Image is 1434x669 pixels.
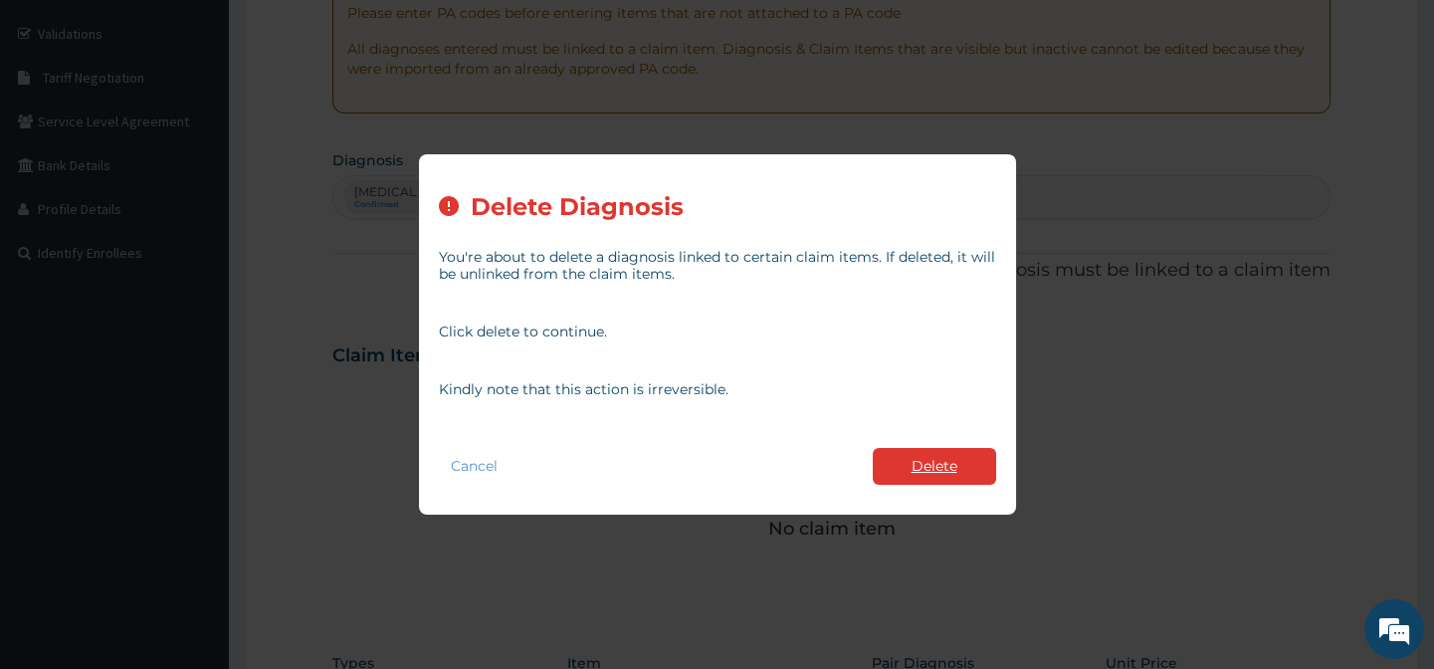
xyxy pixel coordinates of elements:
p: Kindly note that this action is irreversible. [439,381,996,398]
img: d_794563401_company_1708531726252_794563401 [37,100,81,149]
p: You're about to delete a diagnosis linked to certain claim items. If deleted, it will be unlinked... [439,249,996,283]
button: Delete [873,448,996,485]
span: We're online! [115,205,275,406]
textarea: Type your message and hit 'Enter' [10,452,379,522]
div: Chat with us now [103,111,334,137]
h2: Delete Diagnosis [471,194,684,221]
button: Cancel [439,452,510,481]
p: Click delete to continue. [439,324,996,340]
div: Minimize live chat window [326,10,374,58]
